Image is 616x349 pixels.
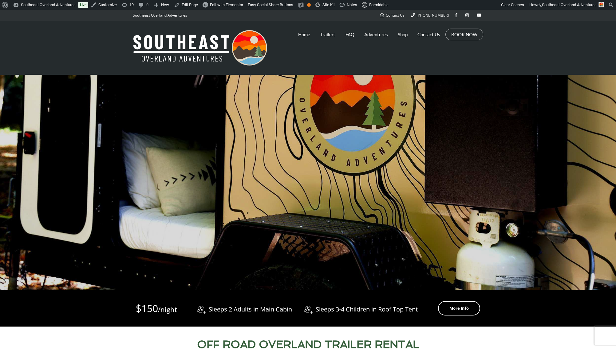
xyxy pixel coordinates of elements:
span: Southeast Overland Adventures [542,2,597,7]
span: /night [158,305,177,314]
a: FAQ [346,27,354,42]
a: [PHONE_NUMBER] [411,13,449,18]
span: Sleeps 3-4 Children in Roof Top Tent [316,305,418,313]
p: Southeast Overland Adventures [133,11,187,19]
img: Southeast Overland Adventures [133,30,267,65]
a: Adventures [364,27,388,42]
span: Site Kit [322,2,335,7]
div: OK [307,3,311,7]
a: Trailers [320,27,336,42]
span: [PHONE_NUMBER] [417,13,449,18]
span: Sleeps 2 Adults in Main Cabin [209,305,292,313]
span: Edit with Elementor [210,2,243,7]
span: Contact Us [386,13,405,18]
a: Contact Us [417,27,440,42]
a: More Info [438,301,480,315]
a: Home [298,27,310,42]
a: Shop [398,27,408,42]
a: BOOK NOW [451,31,477,38]
a: Contact Us [380,13,405,18]
a: Live [78,2,88,8]
div: $150 [136,301,177,315]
